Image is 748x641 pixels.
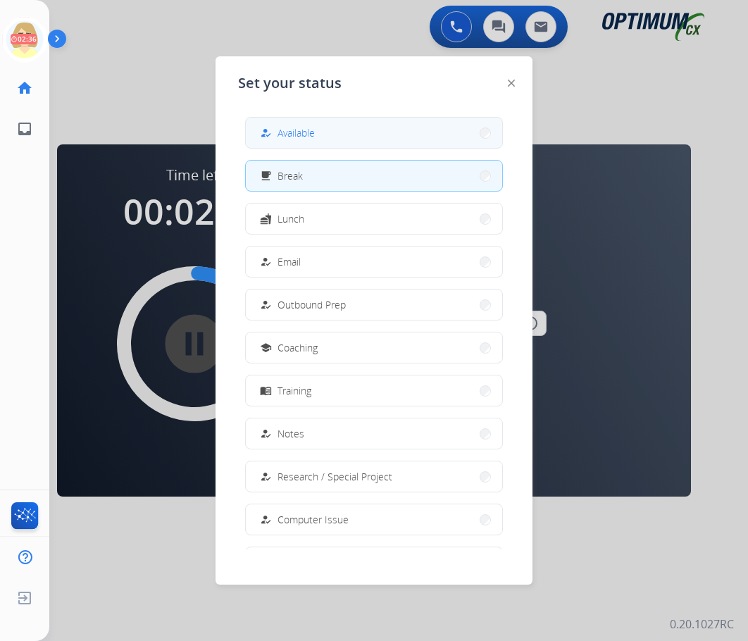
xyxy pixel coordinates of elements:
[278,469,392,484] span: Research / Special Project
[278,512,349,527] span: Computer Issue
[260,170,272,182] mat-icon: free_breakfast
[260,256,272,268] mat-icon: how_to_reg
[246,332,502,363] button: Coaching
[238,73,342,93] span: Set your status
[278,254,301,269] span: Email
[16,120,33,137] mat-icon: inbox
[508,80,515,87] img: close-button
[260,471,272,483] mat-icon: how_to_reg
[278,297,346,312] span: Outbound Prep
[246,504,502,535] button: Computer Issue
[246,204,502,234] button: Lunch
[260,385,272,397] mat-icon: menu_book
[260,342,272,354] mat-icon: school
[246,418,502,449] button: Notes
[246,290,502,320] button: Outbound Prep
[260,299,272,311] mat-icon: how_to_reg
[670,616,734,633] p: 0.20.1027RC
[278,426,304,441] span: Notes
[278,211,304,226] span: Lunch
[260,213,272,225] mat-icon: fastfood
[260,514,272,525] mat-icon: how_to_reg
[278,383,311,398] span: Training
[246,547,502,578] button: Internet Issue
[16,80,33,97] mat-icon: home
[246,461,502,492] button: Research / Special Project
[246,375,502,406] button: Training
[278,168,303,183] span: Break
[246,247,502,277] button: Email
[278,340,318,355] span: Coaching
[260,428,272,440] mat-icon: how_to_reg
[260,127,272,139] mat-icon: how_to_reg
[246,161,502,191] button: Break
[278,125,315,140] span: Available
[246,118,502,148] button: Available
